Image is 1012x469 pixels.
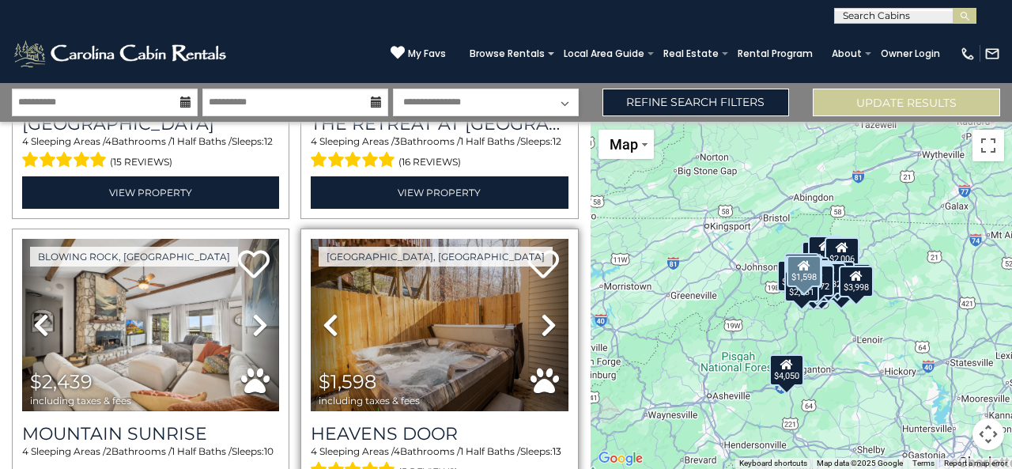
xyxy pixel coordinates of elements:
[22,176,279,209] a: View Property
[553,135,561,147] span: 12
[398,152,461,172] span: (16 reviews)
[394,445,400,457] span: 4
[839,266,874,297] div: $3,998
[912,459,935,467] a: Terms (opens in new tab)
[30,395,131,406] span: including taxes & fees
[972,130,1004,161] button: Toggle fullscreen view
[311,176,568,209] a: View Property
[391,45,446,62] a: My Favs
[655,43,727,65] a: Real Estate
[172,135,232,147] span: 1 Half Baths /
[824,43,870,65] a: About
[808,236,843,267] div: $1,852
[105,135,111,147] span: 4
[311,113,568,134] a: The Retreat at [GEOGRAPHIC_DATA][PERSON_NAME]
[460,445,520,457] span: 1 Half Baths /
[984,46,1000,62] img: mail-regular-white.png
[22,135,28,147] span: 4
[408,47,446,61] span: My Favs
[820,260,855,292] div: $1,487
[770,354,805,385] div: $4,050
[610,136,638,153] span: Map
[813,89,1000,116] button: Update Results
[784,253,819,285] div: $1,987
[311,113,568,134] h3: The Retreat at Mountain Meadows
[172,445,232,457] span: 1 Half Baths /
[462,43,553,65] a: Browse Rentals
[22,134,279,172] div: Sleeping Areas / Bathrooms / Sleeps:
[602,89,790,116] a: Refine Search Filters
[311,135,317,147] span: 4
[319,395,420,406] span: including taxes & fees
[311,134,568,172] div: Sleeping Areas / Bathrooms / Sleeps:
[264,135,273,147] span: 12
[556,43,652,65] a: Local Area Guide
[110,152,172,172] span: (15 reviews)
[12,38,231,70] img: White-1-2.png
[395,135,400,147] span: 3
[739,458,807,469] button: Keyboard shortcuts
[944,459,1007,467] a: Report a map error
[460,135,520,147] span: 1 Half Baths /
[311,445,317,457] span: 4
[527,248,559,282] a: Add to favorites
[817,459,903,467] span: Map data ©2025 Google
[873,43,948,65] a: Owner Login
[960,46,976,62] img: phone-regular-white.png
[264,445,274,457] span: 10
[595,448,647,469] img: Google
[22,113,279,134] h3: Mountain Song Lodge
[785,270,820,301] div: $2,031
[787,255,821,286] div: $1,598
[106,445,111,457] span: 2
[311,239,568,411] img: thumbnail_163451832.jpeg
[30,247,238,267] a: Blowing Rock, [GEOGRAPHIC_DATA]
[595,448,647,469] a: Open this area in Google Maps (opens a new window)
[599,130,654,159] button: Change map style
[22,113,279,134] a: [GEOGRAPHIC_DATA]
[311,423,568,444] a: Heavens Door
[825,236,859,268] div: $2,006
[238,248,270,282] a: Add to favorites
[811,262,846,293] div: $1,082
[777,260,812,292] div: $1,703
[319,247,553,267] a: [GEOGRAPHIC_DATA], [GEOGRAPHIC_DATA]
[319,370,376,393] span: $1,598
[22,423,279,444] a: Mountain Sunrise
[30,370,93,393] span: $2,439
[730,43,821,65] a: Rental Program
[22,239,279,411] img: thumbnail_169529931.jpeg
[972,418,1004,450] button: Map camera controls
[553,445,561,457] span: 13
[824,270,859,301] div: $1,753
[22,445,28,457] span: 4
